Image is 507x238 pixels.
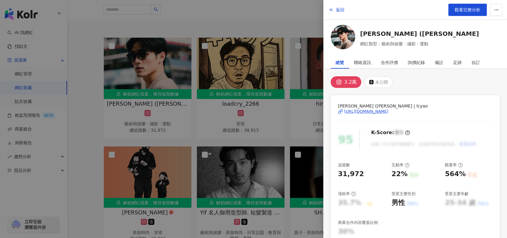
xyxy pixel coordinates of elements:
[435,56,443,69] div: 備註
[392,191,415,197] div: 受眾主要性別
[445,191,469,197] div: 受眾主要年齡
[336,56,344,69] div: 總覽
[455,7,480,12] span: 觀看完整分析
[338,109,492,114] a: [URL][DOMAIN_NAME]
[445,162,463,168] div: 觀看率
[381,56,398,69] div: 合作評價
[408,56,425,69] div: 詢價紀錄
[471,56,480,69] div: 自訂
[364,76,393,88] button: 未公開
[344,109,389,114] div: [URL][DOMAIN_NAME]
[354,56,371,69] div: 聯絡資訊
[338,220,378,225] div: 商業合作內容覆蓋比例
[375,78,388,86] div: 未公開
[331,25,355,51] a: KOL Avatar
[371,129,410,136] div: K-Score :
[392,169,408,179] div: 22%
[360,29,479,38] a: [PERSON_NAME] ([PERSON_NAME]
[338,169,364,179] div: 31,972
[445,169,466,179] div: 564%
[392,162,410,168] div: 互動率
[344,78,357,86] div: 3.2萬
[338,103,492,109] span: [PERSON_NAME] ([PERSON_NAME] | lcyao
[331,76,361,88] button: 3.2萬
[336,7,344,12] span: 返回
[331,25,355,49] img: KOL Avatar
[453,56,462,69] div: 足跡
[392,198,405,208] div: 男性
[360,40,479,47] span: 網紅類型：藝術與娛樂 · 攝影 · 運動
[448,4,487,16] a: 觀看完整分析
[338,162,350,168] div: 追蹤數
[338,191,356,197] div: 漲粉率
[328,4,345,16] button: 返回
